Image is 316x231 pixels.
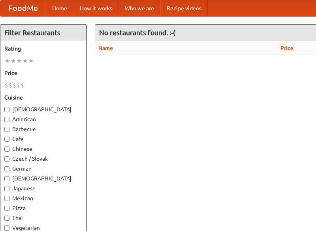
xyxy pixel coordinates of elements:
a: Home [46,0,73,16]
input: Vegetarian [4,225,9,231]
input: Cafe [4,137,9,142]
li: $ [16,81,20,90]
input: [DEMOGRAPHIC_DATA] [4,107,9,112]
h5: Rating [4,45,83,53]
label: Cafe [4,135,83,143]
a: FoodMe [0,0,46,16]
label: American [4,115,83,123]
label: Thai [4,214,83,222]
li: ★ [22,56,28,65]
label: [DEMOGRAPHIC_DATA] [4,175,83,182]
a: Who we are [118,0,160,16]
input: [DEMOGRAPHIC_DATA] [4,176,9,181]
h5: Cuisine [4,94,83,101]
input: Mexican [4,196,9,201]
label: Chinese [4,145,83,153]
label: Barbecue [4,125,83,133]
li: $ [4,81,8,90]
label: Czech / Slovak [4,155,83,163]
a: How it works [73,0,118,16]
li: $ [12,81,16,90]
h5: Price [4,69,83,77]
li: ★ [16,56,22,65]
label: [DEMOGRAPHIC_DATA] [4,105,83,113]
li: $ [20,81,24,90]
input: American [4,117,9,122]
label: Mexican [4,194,83,202]
h4: Filter Restaurants [0,25,87,41]
input: Japanese [4,186,9,191]
input: Czech / Slovak [4,156,9,162]
input: Barbecue [4,127,9,132]
input: Chinese [4,146,9,152]
ng-pluralize: No restaurants found. :-( [99,29,175,36]
li: $ [8,81,12,90]
input: German [4,166,9,171]
li: ★ [28,56,34,65]
a: Name [98,45,113,51]
input: Thai [4,216,9,221]
label: Pizza [4,204,83,212]
input: Pizza [4,206,9,211]
li: ★ [4,56,10,65]
a: Recipe videos [160,0,208,16]
li: ★ [10,56,16,65]
label: German [4,165,83,173]
label: Japanese [4,184,83,192]
a: Price [280,45,293,51]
